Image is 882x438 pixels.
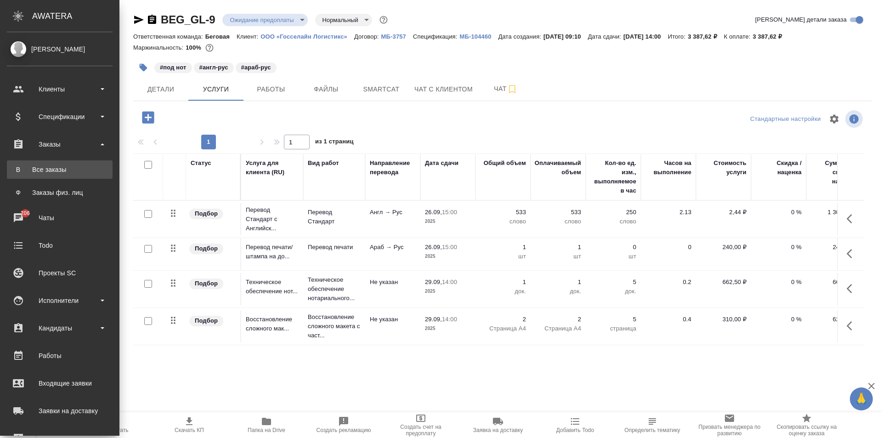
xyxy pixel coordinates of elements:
a: 206Чаты [2,206,117,229]
div: Заказы физ. лиц [11,188,108,197]
p: 3 387,62 ₽ [752,33,789,40]
button: Ожидание предоплаты [227,16,296,24]
p: 5 [590,278,636,287]
p: Перевод Стандарт с Английск... [246,205,299,233]
p: 2025 [425,217,471,226]
span: Добавить Todo [556,427,594,433]
p: Спецификация: [413,33,459,40]
span: Создать рекламацию [317,427,371,433]
button: Показать кнопки [841,315,863,337]
p: Ответственная команда: [133,33,205,40]
button: Показать кнопки [841,208,863,230]
p: 3 387,62 ₽ [688,33,724,40]
span: 🙏 [854,389,869,409]
div: Все заказы [11,165,108,174]
p: страница [590,324,636,333]
p: Дата создания: [498,33,543,40]
div: Кандидаты [7,321,113,335]
p: 5 [590,315,636,324]
div: Дата сдачи [425,159,458,168]
div: Ожидание предоплаты [222,14,307,26]
p: 533 [480,208,526,217]
p: Страница А4 [480,324,526,333]
p: 15:00 [442,244,457,250]
td: 0.4 [641,310,696,342]
p: 2025 [425,324,471,333]
button: Скачать КП [151,412,228,438]
button: Заявка на доставку [459,412,537,438]
button: Доп статусы указывают на важность/срочность заказа [378,14,390,26]
p: #англ-рус [199,63,228,72]
button: Нормальный [320,16,361,24]
p: 662,50 ₽ [701,278,746,287]
p: 100% [186,44,204,51]
div: Работы [7,349,113,363]
span: 206 [15,209,36,218]
p: 1 [535,278,581,287]
p: Не указан [370,315,416,324]
div: Услуга для клиента (RU) [246,159,299,177]
a: МБ-3757 [381,32,413,40]
p: 662,50 ₽ [811,278,857,287]
p: 0 % [756,315,802,324]
div: [PERSON_NAME] [7,44,113,54]
p: Техническое обеспечение нотариального... [308,275,361,303]
span: Призвать менеджера по развитию [696,424,763,437]
button: Добавить Todo [537,412,614,438]
svg: Подписаться [507,84,518,95]
p: Дата сдачи: [588,33,623,40]
span: Скачать КП [175,427,204,433]
p: 2025 [425,252,471,261]
p: слово [590,217,636,226]
p: 29.09, [425,316,442,323]
p: К оплате: [724,33,753,40]
div: Проекты SC [7,266,113,280]
p: 0 [590,243,636,252]
td: 0.2 [641,273,696,305]
p: ООО «Госселайн Логистикс» [260,33,354,40]
button: Показать кнопки [841,278,863,300]
p: 14:00 [442,279,457,285]
div: Часов на выполнение [645,159,691,177]
p: Араб → Рус [370,243,416,252]
p: 240,00 ₽ [701,243,746,252]
p: 1 [480,278,526,287]
p: 2 [480,315,526,324]
p: 250 [590,208,636,217]
p: 1 [480,243,526,252]
p: шт [480,252,526,261]
p: 620,00 ₽ [811,315,857,324]
p: 26.09, [425,244,442,250]
button: Папка на Drive [228,412,305,438]
span: Чат с клиентом [414,84,473,95]
button: Скопировать ссылку для ЯМессенджера [133,14,144,25]
div: Todo [7,239,113,252]
a: ФЗаказы физ. лиц [7,183,113,202]
p: МБ-104460 [459,33,498,40]
p: 0 % [756,208,802,217]
p: 2 [535,315,581,324]
p: 15:00 [442,209,457,216]
button: 🙏 [850,387,873,410]
button: Скопировать ссылку [147,14,158,25]
p: Перевод печати [308,243,361,252]
p: Не указан [370,278,416,287]
div: Направление перевода [370,159,416,177]
span: Услуги [194,84,238,95]
a: ООО «Госселайн Логистикс» [260,32,354,40]
div: Исполнители [7,294,113,307]
span: Посмотреть информацию [845,110,865,128]
p: 0 % [756,243,802,252]
span: Чат [484,83,528,95]
div: Статус [191,159,211,168]
a: МБ-104460 [459,32,498,40]
p: док. [590,287,636,296]
p: 29.09, [425,279,442,285]
a: ВВсе заказы [7,160,113,179]
p: Перевод Стандарт [308,208,361,226]
p: Страница А4 [535,324,581,333]
p: Беговая [205,33,237,40]
span: Работы [249,84,293,95]
div: Входящие заявки [7,376,113,390]
div: Стоимость услуги [701,159,746,177]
